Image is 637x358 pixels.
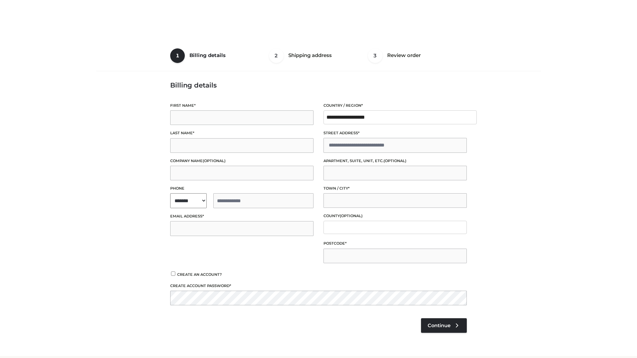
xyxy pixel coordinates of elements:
span: (optional) [203,158,226,163]
span: Review order [387,52,421,58]
label: Last name [170,130,314,136]
label: Country / Region [323,102,467,109]
label: Street address [323,130,467,136]
label: Postcode [323,240,467,247]
label: Email address [170,213,314,219]
label: Create account password [170,283,467,289]
span: (optional) [340,213,363,218]
label: Phone [170,185,314,192]
label: County [323,213,467,219]
span: 3 [368,48,383,63]
span: 1 [170,48,185,63]
span: 2 [269,48,284,63]
label: Town / City [323,185,467,192]
span: Create an account? [177,272,222,277]
input: Create an account? [170,271,176,276]
span: Shipping address [288,52,332,58]
a: Continue [421,318,467,333]
span: Continue [428,323,451,328]
span: Billing details [189,52,226,58]
label: First name [170,102,314,109]
label: Company name [170,158,314,164]
h3: Billing details [170,81,467,89]
span: (optional) [384,158,406,163]
label: Apartment, suite, unit, etc. [323,158,467,164]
